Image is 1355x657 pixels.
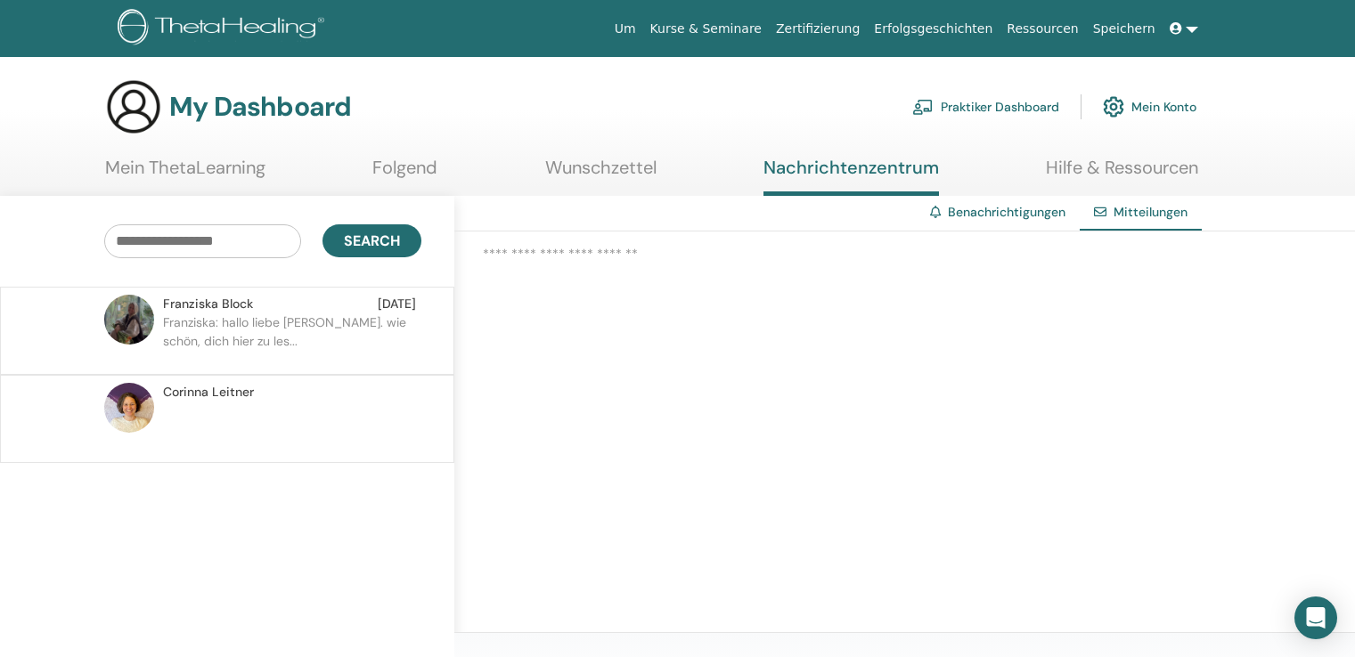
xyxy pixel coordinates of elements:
[163,383,254,401] span: Corinna Leitner
[372,157,437,191] a: Folgend
[344,231,400,250] span: Search
[1000,12,1085,45] a: Ressourcen
[163,295,253,313] span: Franziska Block
[763,157,939,196] a: Nachrichtenzentrum
[104,383,154,433] img: default.jpg
[948,204,1065,220] a: Benachrichtigungen
[322,224,421,257] button: Search
[163,313,421,367] p: Franziska: hallo liebe [PERSON_NAME]. wie schön, dich hier zu les...
[105,157,265,191] a: Mein ThetaLearning
[912,87,1059,126] a: Praktiker Dashboard
[867,12,1000,45] a: Erfolgsgeschichten
[769,12,867,45] a: Zertifizierung
[1114,204,1188,220] span: Mitteilungen
[608,12,643,45] a: Um
[1103,92,1124,122] img: cog.svg
[1103,87,1196,126] a: Mein Konto
[118,9,331,49] img: logo.png
[1086,12,1163,45] a: Speichern
[378,295,416,313] span: [DATE]
[912,99,934,115] img: chalkboard-teacher.svg
[105,78,162,135] img: generic-user-icon.jpg
[104,295,154,345] img: default.jpg
[1294,596,1337,639] div: Open Intercom Messenger
[169,91,351,123] h3: My Dashboard
[545,157,657,191] a: Wunschzettel
[1046,157,1198,191] a: Hilfe & Ressourcen
[643,12,769,45] a: Kurse & Seminare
